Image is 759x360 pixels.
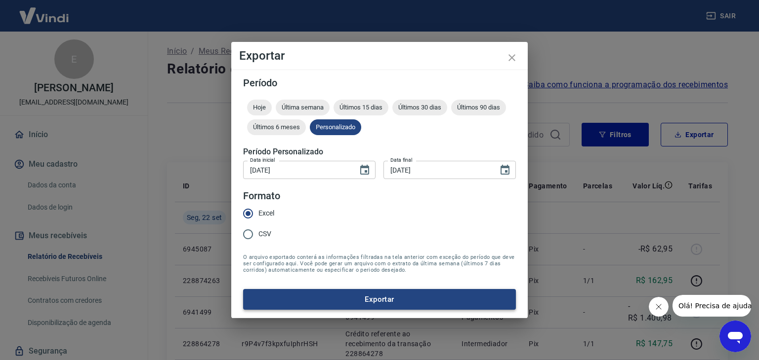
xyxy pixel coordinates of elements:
iframe: Botão para abrir a janela de mensagens [719,321,751,352]
div: Hoje [247,100,272,115]
div: Últimos 6 meses [247,119,306,135]
iframe: Mensagem da empresa [673,295,751,317]
button: Exportar [243,289,516,310]
label: Data inicial [250,156,275,164]
input: DD/MM/YYYY [243,161,351,179]
input: DD/MM/YYYY [383,161,491,179]
iframe: Fechar mensagem [649,297,669,317]
span: Olá! Precisa de ajuda? [6,7,83,15]
legend: Formato [243,189,280,203]
button: Choose date, selected date is 22 de set de 2025 [495,160,515,180]
div: Últimos 90 dias [451,100,506,115]
button: close [500,46,524,70]
h5: Período [243,78,516,88]
div: Última semana [276,100,330,115]
span: CSV [258,229,271,239]
span: Última semana [276,104,330,111]
div: Personalizado [310,119,361,135]
button: Choose date, selected date is 22 de set de 2025 [355,160,375,180]
span: Últimos 6 meses [247,123,306,131]
span: Hoje [247,104,272,111]
div: Últimos 30 dias [392,100,447,115]
h4: Exportar [239,50,520,62]
span: Personalizado [310,123,361,131]
span: Últimos 15 dias [334,104,388,111]
span: Excel [258,208,274,218]
span: O arquivo exportado conterá as informações filtradas na tela anterior com exceção do período que ... [243,254,516,273]
span: Últimos 90 dias [451,104,506,111]
span: Últimos 30 dias [392,104,447,111]
h5: Período Personalizado [243,147,516,157]
div: Últimos 15 dias [334,100,388,115]
label: Data final [390,156,413,164]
